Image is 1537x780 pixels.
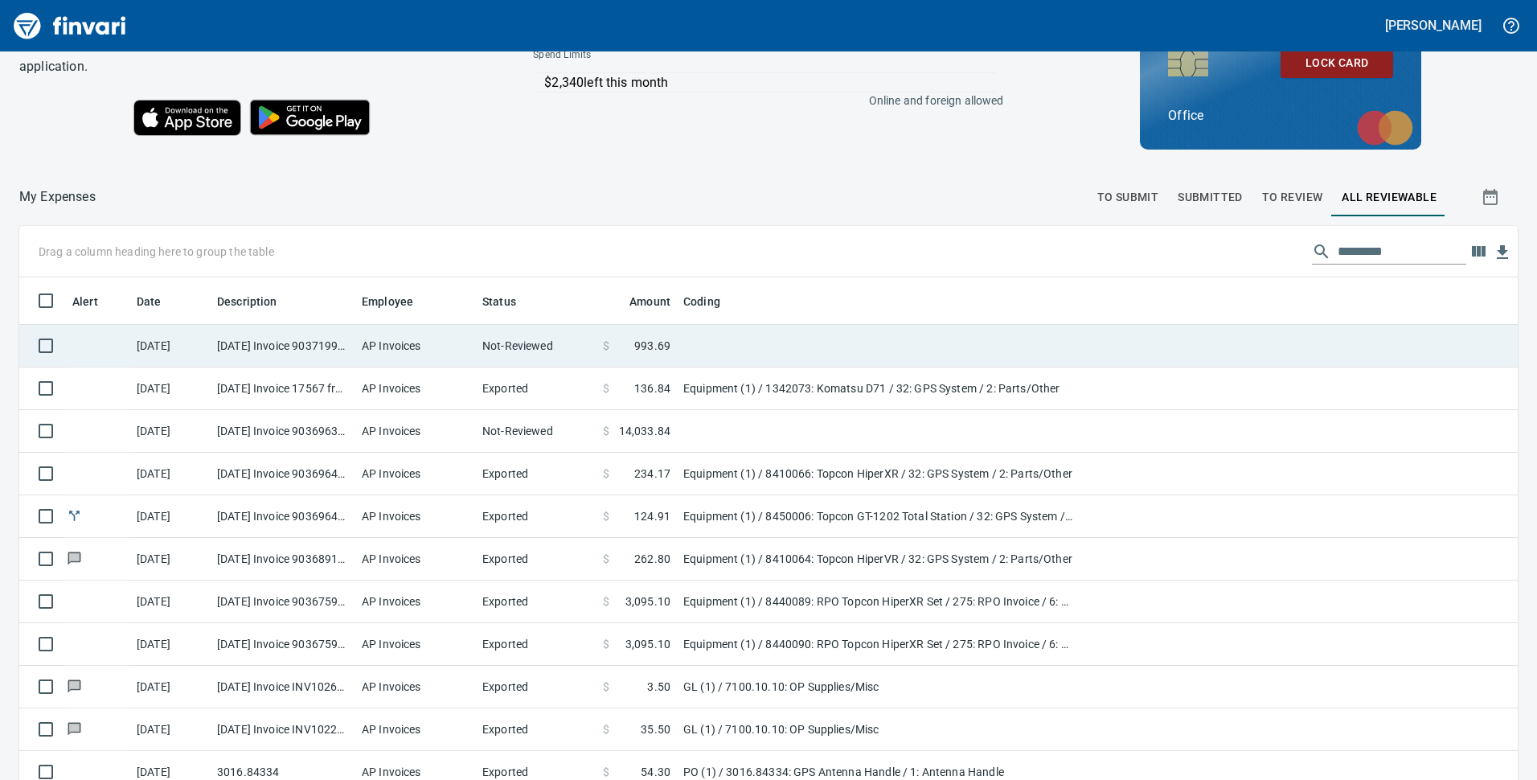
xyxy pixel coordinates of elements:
span: $ [603,721,609,737]
span: $ [603,338,609,354]
td: Equipment (1) / 1342073: Komatsu D71 / 32: GPS System / 2: Parts/Other [677,367,1079,410]
span: 14,033.84 [619,423,670,439]
td: [DATE] [130,666,211,708]
span: Amount [629,292,670,311]
button: Download table [1490,240,1514,265]
td: [DATE] Invoice 90371994 from Topcon Solutions Inc (1-30481) [211,325,355,367]
span: 993.69 [634,338,670,354]
td: [DATE] Invoice 17567 from 4K Equipment LLC (1-24316) [211,367,355,410]
button: [PERSON_NAME] [1381,13,1486,38]
h5: [PERSON_NAME] [1385,17,1482,34]
td: [DATE] [130,325,211,367]
span: Alert [72,292,119,311]
td: [DATE] [130,410,211,453]
td: Exported [476,453,596,495]
span: To Review [1262,187,1323,207]
span: 35.50 [641,721,670,737]
td: GL (1) / 7100.10.10: OP Supplies/Misc [677,666,1079,708]
td: Exported [476,581,596,623]
h6: You can also control your card and submit expenses from our iPhone or Android application. [19,33,493,78]
td: Equipment (1) / 8410066: Topcon HiperXR / 32: GPS System / 2: Parts/Other [677,453,1079,495]
span: $ [603,636,609,652]
td: AP Invoices [355,666,476,708]
span: Coding [683,292,720,311]
span: Lock Card [1293,53,1380,73]
p: Online and foreign allowed [520,92,1003,109]
span: Employee [362,292,434,311]
img: Download on the App Store [133,100,241,136]
td: GL (1) / 7100.10.10: OP Supplies/Misc [677,708,1079,751]
img: mastercard.svg [1349,102,1421,154]
td: [DATE] [130,367,211,410]
span: Date [137,292,162,311]
span: $ [603,466,609,482]
td: Equipment (1) / 8450006: Topcon GT-1202 Total Station / 32: GPS System / 2: Parts/Other [677,495,1079,538]
td: AP Invoices [355,367,476,410]
span: Has messages [66,724,83,734]
td: Not-Reviewed [476,410,596,453]
span: 136.84 [634,380,670,396]
span: Coding [683,292,741,311]
td: [DATE] Invoice 90369642 from Topcon Solutions Inc (1-30481) [211,495,355,538]
span: Date [137,292,182,311]
p: My Expenses [19,187,96,207]
td: [DATE] Invoice INV10264086 from [GEOGRAPHIC_DATA] (1-24796) [211,666,355,708]
td: AP Invoices [355,410,476,453]
p: Drag a column heading here to group the table [39,244,274,260]
td: Exported [476,495,596,538]
span: $ [603,593,609,610]
span: $ [603,423,609,439]
td: [DATE] Invoice INV10229389A from [GEOGRAPHIC_DATA] (1-24796) [211,708,355,751]
td: [DATE] Invoice 90368916 from Topcon Solutions Inc (1-30481) [211,538,355,581]
span: 54.30 [641,764,670,780]
span: Submitted [1178,187,1243,207]
button: Show transactions within a particular date range [1466,178,1518,216]
span: Spend Limits [533,47,796,64]
span: Employee [362,292,413,311]
span: 124.91 [634,508,670,524]
td: [DATE] Invoice 90369637 from Topcon Solutions Inc (1-30481) [211,410,355,453]
td: [DATE] [130,623,211,666]
span: 234.17 [634,466,670,482]
td: [DATE] [130,581,211,623]
span: 3,095.10 [625,636,670,652]
td: Not-Reviewed [476,325,596,367]
td: AP Invoices [355,325,476,367]
td: [DATE] [130,708,211,751]
td: [DATE] [130,538,211,581]
span: Status [482,292,537,311]
button: Choose columns to display [1466,240,1490,264]
span: Split transaction [66,511,83,521]
span: $ [603,380,609,396]
td: AP Invoices [355,538,476,581]
td: Exported [476,623,596,666]
span: All Reviewable [1342,187,1437,207]
nav: breadcrumb [19,187,96,207]
p: Office [1168,106,1393,125]
td: AP Invoices [355,453,476,495]
img: Get it on Google Play [241,91,379,144]
td: AP Invoices [355,708,476,751]
span: $ [603,764,609,780]
p: $2,340 left this month [544,73,995,92]
td: Exported [476,666,596,708]
span: 3,095.10 [625,593,670,610]
span: 3.50 [647,679,670,695]
td: Exported [476,367,596,410]
td: [DATE] [130,453,211,495]
td: Equipment (1) / 8440090: RPO Topcon HiperXR Set / 275: RPO Invoice / 6: Rental [677,623,1079,666]
span: $ [603,679,609,695]
span: Description [217,292,277,311]
span: Amount [609,292,670,311]
td: AP Invoices [355,495,476,538]
span: Description [217,292,298,311]
span: $ [603,551,609,567]
span: Has messages [66,681,83,692]
span: $ [603,508,609,524]
td: AP Invoices [355,581,476,623]
span: 262.80 [634,551,670,567]
td: Equipment (1) / 8410064: Topcon HiperVR / 32: GPS System / 2: Parts/Other [677,538,1079,581]
td: [DATE] Invoice 90367598 from Topcon Solutions Inc (1-30481) [211,581,355,623]
td: Exported [476,708,596,751]
span: Status [482,292,516,311]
